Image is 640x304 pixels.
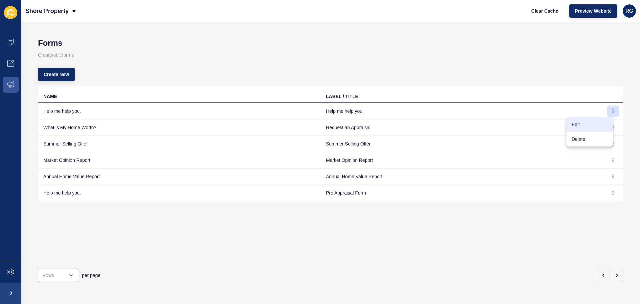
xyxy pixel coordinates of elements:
[321,136,603,152] td: Summer Selling Offer
[321,152,603,169] td: Market Opinion Report
[625,8,633,14] span: RG
[566,117,613,132] a: Edit
[38,68,75,81] button: Create New
[82,272,100,279] span: per page
[44,71,69,78] span: Create New
[38,119,321,136] td: What is My Home Worth?
[38,103,321,119] td: Help me help you.
[38,48,623,62] p: Create/edit forms
[25,3,69,19] p: Shore Property
[566,132,613,146] a: Delete
[38,185,321,201] td: Help me help you.
[321,185,603,201] td: Pre Appraisal Form
[326,93,358,100] div: LABEL / TITLE
[569,4,617,18] button: Preview Website
[38,169,321,185] td: Annual Home Value Report
[531,8,558,14] span: Clear Cache
[526,4,564,18] button: Clear Cache
[321,119,603,136] td: Request an Appraisal
[38,269,78,282] div: open menu
[575,8,612,14] span: Preview Website
[321,103,603,119] td: Help me help you.
[38,136,321,152] td: Summer Selling Offer
[38,38,623,48] h1: Forms
[43,93,57,100] div: NAME
[38,152,321,169] td: Market Opinion Report
[321,169,603,185] td: Annual Home Value Report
